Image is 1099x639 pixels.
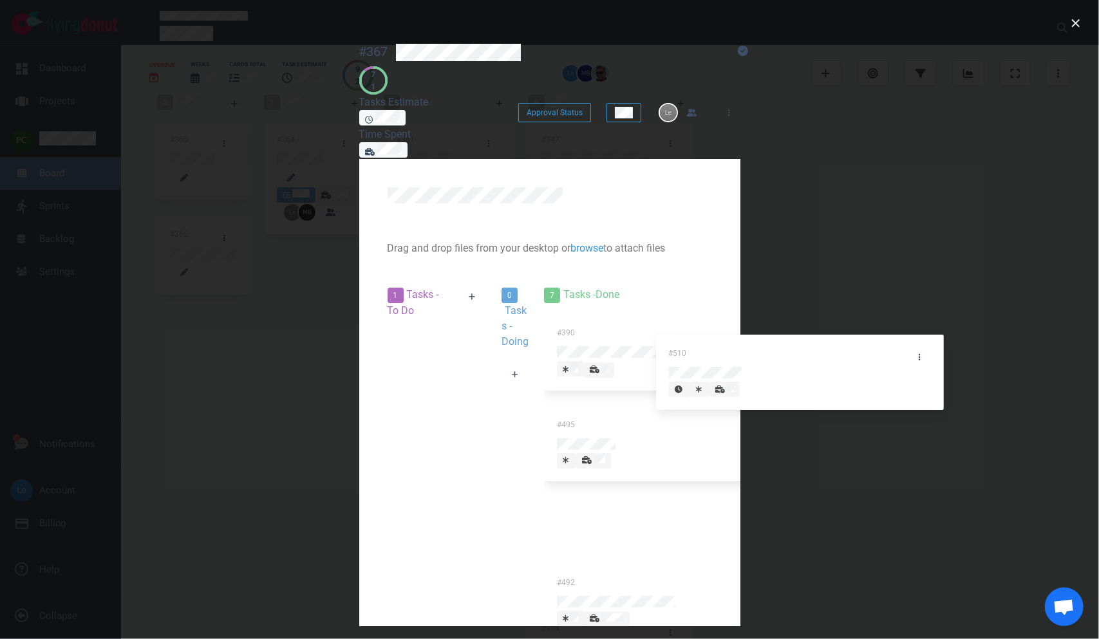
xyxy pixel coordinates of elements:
[604,242,666,254] span: to attach files
[557,328,575,337] span: #390
[359,95,472,110] div: Tasks Estimate
[388,242,571,254] span: Drag and drop files from your desktop or
[502,288,518,303] span: 0
[371,68,375,80] div: 7
[371,80,375,93] div: 1
[359,127,472,142] div: Time Spent
[388,288,404,303] span: 1
[557,578,575,587] span: #492
[388,288,439,317] span: Tasks - To Do
[660,104,677,121] img: 26
[518,103,591,122] button: Approval Status
[571,242,604,254] a: browse
[359,44,388,60] div: #367
[1066,13,1086,33] button: close
[544,288,560,303] span: 7
[557,420,575,429] span: #495
[563,288,619,301] span: Tasks - Done
[502,304,529,347] span: Tasks - Doing
[1045,588,1084,626] div: Open de chat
